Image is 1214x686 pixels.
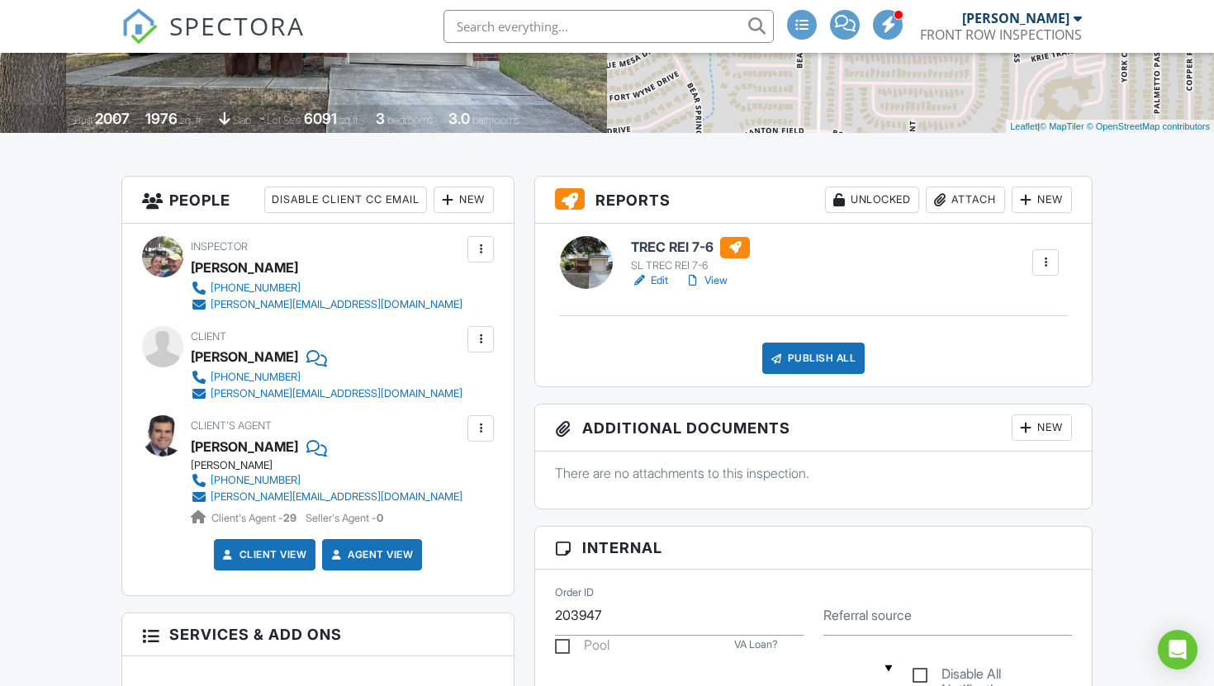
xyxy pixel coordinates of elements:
[926,187,1005,213] div: Attach
[306,512,383,524] span: Seller's Agent -
[191,344,298,369] div: [PERSON_NAME]
[1012,187,1072,213] div: New
[211,371,301,384] div: [PHONE_NUMBER]
[191,330,226,343] span: Client
[434,187,494,213] div: New
[95,110,130,127] div: 2007
[191,296,462,313] a: [PERSON_NAME][EMAIL_ADDRESS][DOMAIN_NAME]
[145,110,178,127] div: 1976
[472,114,519,126] span: bathrooms
[211,474,301,487] div: [PHONE_NUMBER]
[169,8,305,43] span: SPECTORA
[191,489,462,505] a: [PERSON_NAME][EMAIL_ADDRESS][DOMAIN_NAME]
[191,459,476,472] div: [PERSON_NAME]
[376,110,385,127] div: 3
[631,237,750,273] a: TREC REI 7-6 SL TREC REI 7-6
[211,512,299,524] span: Client's Agent -
[555,637,609,658] label: Pool
[377,512,383,524] strong: 0
[1006,120,1214,134] div: |
[555,464,1072,482] p: There are no attachments to this inspection.
[1012,414,1072,441] div: New
[631,272,668,289] a: Edit
[448,110,470,127] div: 3.0
[264,187,427,213] div: Disable Client CC Email
[962,10,1069,26] div: [PERSON_NAME]
[1158,630,1197,669] div: Open Intercom Messenger
[122,613,514,656] h3: Services & Add ons
[211,387,462,400] div: [PERSON_NAME][EMAIL_ADDRESS][DOMAIN_NAME]
[233,114,251,126] span: slab
[631,237,750,258] h6: TREC REI 7-6
[823,606,912,624] label: Referral source
[267,114,301,126] span: Lot Size
[191,255,298,280] div: [PERSON_NAME]
[220,546,307,563] a: Client View
[283,512,296,524] strong: 29
[339,114,360,126] span: sq.ft.
[211,298,462,311] div: [PERSON_NAME][EMAIL_ADDRESS][DOMAIN_NAME]
[1087,121,1210,131] a: © OpenStreetMap contributors
[762,343,865,374] div: Publish All
[328,546,413,563] a: Agent View
[121,8,158,45] img: The Best Home Inspection Software - Spectora
[191,240,248,253] span: Inspector
[74,114,92,126] span: Built
[685,272,728,289] a: View
[191,419,272,432] span: Client's Agent
[825,187,919,213] div: Unlocked
[191,434,298,459] a: [PERSON_NAME]
[443,10,774,43] input: Search everything...
[180,114,203,126] span: sq. ft.
[191,280,462,296] a: [PHONE_NUMBER]
[191,386,462,402] a: [PERSON_NAME][EMAIL_ADDRESS][DOMAIN_NAME]
[1040,121,1084,131] a: © MapTiler
[211,490,462,504] div: [PERSON_NAME][EMAIL_ADDRESS][DOMAIN_NAME]
[734,637,778,652] label: VA Loan?
[535,177,1092,224] h3: Reports
[121,22,305,57] a: SPECTORA
[191,369,462,386] a: [PHONE_NUMBER]
[387,114,433,126] span: bedrooms
[555,585,594,600] label: Order ID
[631,259,750,272] div: SL TREC REI 7-6
[1010,121,1037,131] a: Leaflet
[304,110,337,127] div: 6091
[535,527,1092,570] h3: Internal
[191,472,462,489] a: [PHONE_NUMBER]
[211,281,301,295] div: [PHONE_NUMBER]
[920,26,1082,43] div: FRONT ROW INSPECTIONS
[535,405,1092,452] h3: Additional Documents
[122,177,514,224] h3: People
